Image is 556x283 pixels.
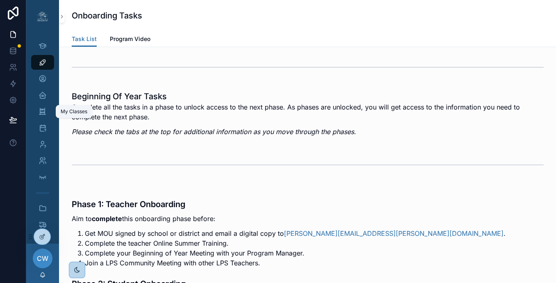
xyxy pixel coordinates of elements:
[36,10,49,23] img: App logo
[284,229,504,237] a: [PERSON_NAME][EMAIL_ADDRESS][PERSON_NAME][DOMAIN_NAME]
[72,198,544,210] h3: Phase 1: Teacher Onboarding
[61,108,87,115] div: My Classes
[85,258,544,268] li: Join a LPS Community Meeting with other LPS Teachers.
[72,32,97,47] a: Task List
[72,91,544,102] h1: Beginning Of Year Tasks
[26,33,59,244] div: scrollable content
[72,102,544,122] p: Complete all the tasks in a phase to unlock access to the next phase. As phases are unlocked, you...
[85,228,544,238] li: Get MOU signed by school or district and email a digital copy to .
[110,35,150,43] span: Program Video
[72,10,142,21] h1: Onboarding Tasks
[72,35,97,43] span: Task List
[37,253,48,263] span: CW
[92,215,122,223] strong: complete
[85,238,544,248] li: Complete the teacher Online Summer Training.
[72,214,544,224] p: Aim to this onboarding phase before:
[85,248,544,258] li: Complete your Beginning of Year Meeting with your Program Manager.
[72,128,356,136] em: Please check the tabs at the top for additional information as you move through the phases.
[110,32,150,48] a: Program Video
